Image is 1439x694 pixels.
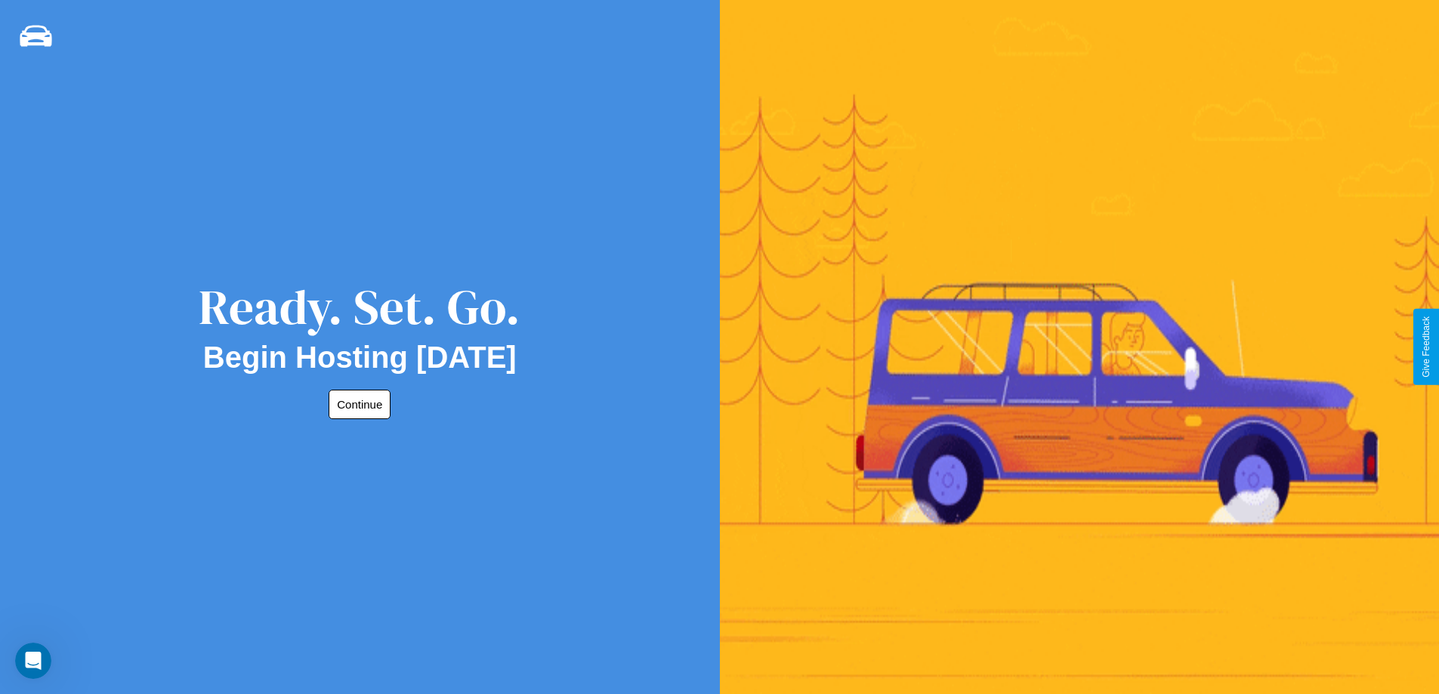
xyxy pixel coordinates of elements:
[203,341,517,375] h2: Begin Hosting [DATE]
[15,643,51,679] iframe: Intercom live chat
[1421,316,1431,378] div: Give Feedback
[199,273,520,341] div: Ready. Set. Go.
[329,390,391,419] button: Continue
